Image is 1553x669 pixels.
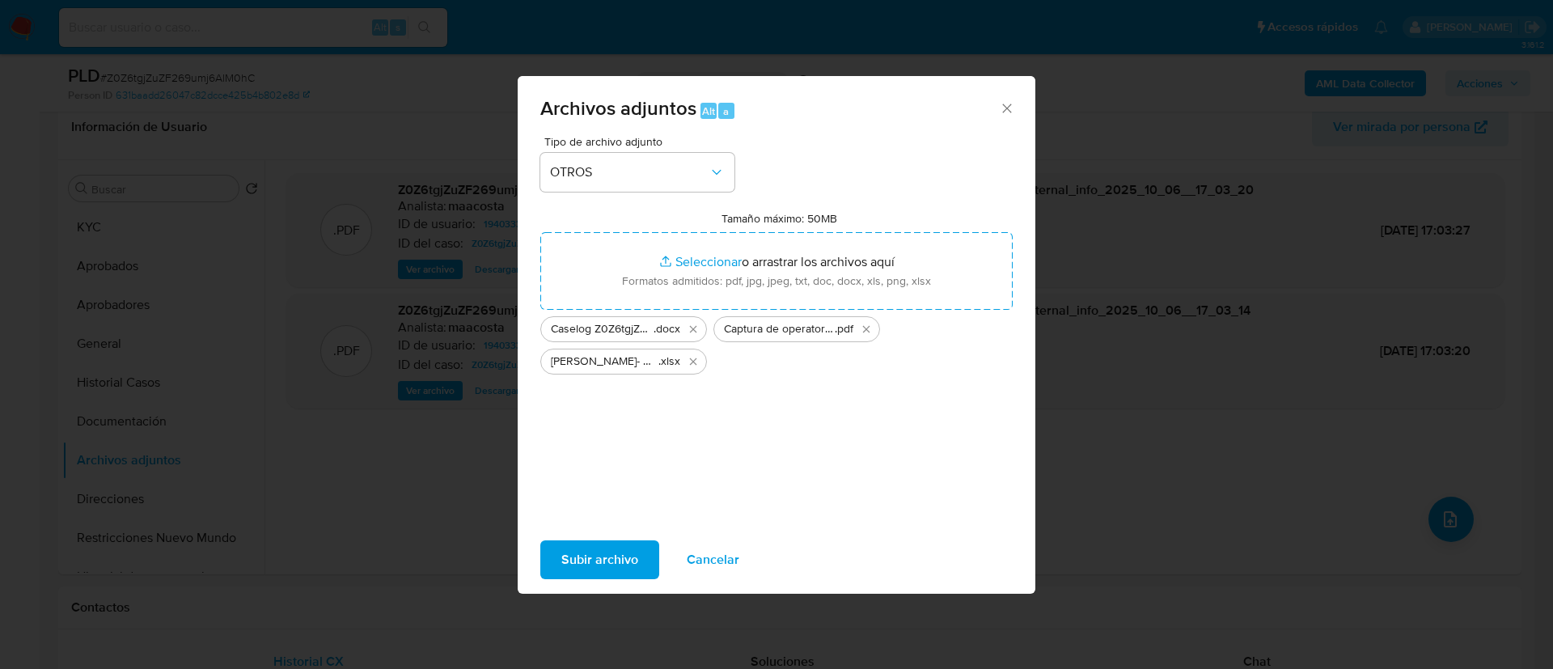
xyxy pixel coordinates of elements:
button: Cancelar [666,540,760,579]
label: Tamaño máximo: 50MB [721,211,837,226]
span: [PERSON_NAME]- Movimientos [551,354,658,370]
button: Cerrar [999,100,1013,115]
span: .docx [654,321,680,337]
span: OTROS [550,164,709,180]
span: Archivos adjuntos [540,94,696,122]
button: Eliminar Caselog Z0Z6tgjZuZF269umj6AlM0hC_2025_09_17_19_21_16.docx [683,320,703,339]
span: Caselog Z0Z6tgjZuZF269umj6AlM0hC_2025_09_17_19_21_16 [551,321,654,337]
span: Alt [702,104,715,119]
button: Subir archivo [540,540,659,579]
span: .xlsx [658,354,680,370]
button: Eliminar Captura de operatoria de Mercado Pago.pdf [857,320,876,339]
span: Captura de operatoria [PERSON_NAME] Pago [724,321,835,337]
span: Tipo de archivo adjunto [544,136,738,147]
span: Subir archivo [561,542,638,578]
button: Eliminar Damian Marcelo Gianelli- Movimientos.xlsx [683,352,703,371]
span: .pdf [835,321,853,337]
button: OTROS [540,153,734,192]
span: a [723,104,729,119]
span: Cancelar [687,542,739,578]
ul: Archivos seleccionados [540,310,1013,375]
